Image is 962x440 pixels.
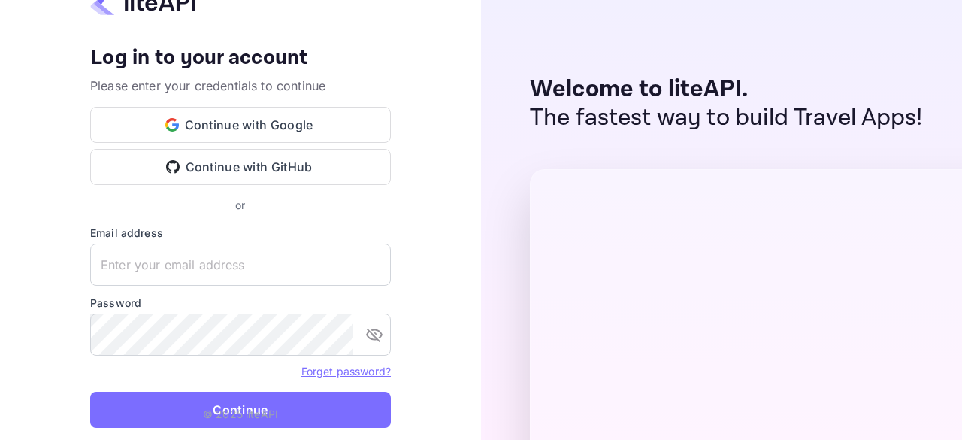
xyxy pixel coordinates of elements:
[90,107,391,143] button: Continue with Google
[530,104,923,132] p: The fastest way to build Travel Apps!
[90,225,391,241] label: Email address
[235,197,245,213] p: or
[301,365,391,378] a: Forget password?
[530,75,923,104] p: Welcome to liteAPI.
[90,45,391,71] h4: Log in to your account
[203,406,278,422] p: © 2025 liteAPI
[90,149,391,185] button: Continue with GitHub
[90,295,391,311] label: Password
[90,77,391,95] p: Please enter your credentials to continue
[359,320,389,350] button: toggle password visibility
[90,244,391,286] input: Enter your email address
[301,363,391,378] a: Forget password?
[90,392,391,428] button: Continue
